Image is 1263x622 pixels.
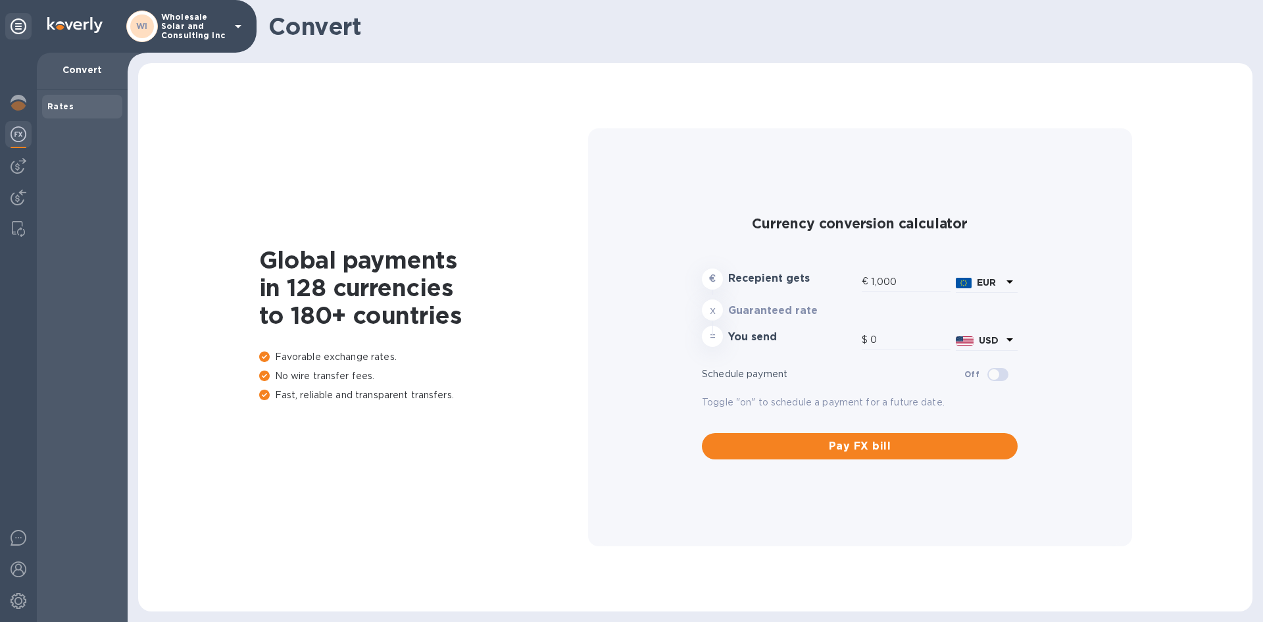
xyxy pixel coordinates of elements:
[259,369,588,383] p: No wire transfer fees.
[870,330,951,350] input: Amount
[979,335,999,346] b: USD
[977,277,996,288] b: EUR
[871,272,951,292] input: Amount
[712,438,1007,454] span: Pay FX bill
[702,433,1018,459] button: Pay FX bill
[728,272,856,285] h3: Recepient gets
[259,388,588,402] p: Fast, reliable and transparent transfers.
[862,272,871,292] div: €
[11,126,26,142] img: Foreign exchange
[47,63,117,76] p: Convert
[709,273,716,284] strong: €
[161,13,227,40] p: Wholesale Solar and Consulting Inc
[702,367,964,381] p: Schedule payment
[268,13,1242,40] h1: Convert
[702,396,1018,409] p: Toggle "on" to schedule a payment for a future date.
[47,101,74,111] b: Rates
[728,305,856,317] h3: Guaranteed rate
[47,17,103,33] img: Logo
[956,336,974,346] img: USD
[5,13,32,39] div: Unpin categories
[259,350,588,364] p: Favorable exchange rates.
[728,331,856,344] h3: You send
[702,299,723,321] div: x
[702,215,1018,232] h2: Currency conversion calculator
[862,330,870,350] div: $
[136,21,148,31] b: WI
[702,326,723,347] div: =
[259,246,588,329] h1: Global payments in 128 currencies to 180+ countries
[964,369,979,379] b: Off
